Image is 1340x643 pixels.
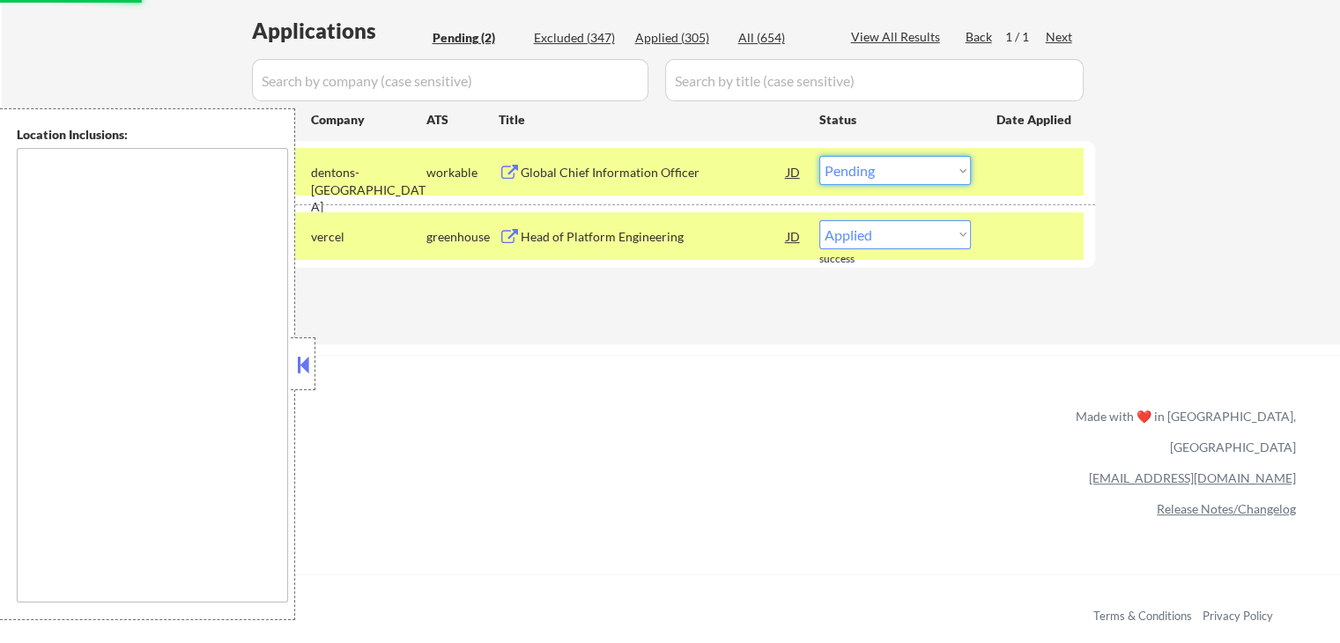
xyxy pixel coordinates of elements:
[966,28,994,46] div: Back
[1093,609,1192,623] a: Terms & Conditions
[521,228,787,246] div: Head of Platform Engineering
[1069,401,1296,462] div: Made with ❤️ in [GEOGRAPHIC_DATA], [GEOGRAPHIC_DATA]
[1005,28,1046,46] div: 1 / 1
[785,220,803,252] div: JD
[1157,501,1296,516] a: Release Notes/Changelog
[17,126,288,144] div: Location Inclusions:
[426,164,499,181] div: workable
[1089,470,1296,485] a: [EMAIL_ADDRESS][DOMAIN_NAME]
[819,252,890,267] div: success
[311,111,426,129] div: Company
[311,164,426,216] div: dentons-[GEOGRAPHIC_DATA]
[521,164,787,181] div: Global Chief Information Officer
[785,156,803,188] div: JD
[499,111,803,129] div: Title
[635,29,723,47] div: Applied (305)
[1046,28,1074,46] div: Next
[311,228,426,246] div: vercel
[35,425,707,444] a: Refer & earn free applications 👯‍♀️
[252,59,648,101] input: Search by company (case sensitive)
[534,29,622,47] div: Excluded (347)
[433,29,521,47] div: Pending (2)
[426,228,499,246] div: greenhouse
[851,28,945,46] div: View All Results
[1203,609,1273,623] a: Privacy Policy
[665,59,1084,101] input: Search by title (case sensitive)
[426,111,499,129] div: ATS
[819,103,971,135] div: Status
[738,29,826,47] div: All (654)
[996,111,1074,129] div: Date Applied
[252,20,426,41] div: Applications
